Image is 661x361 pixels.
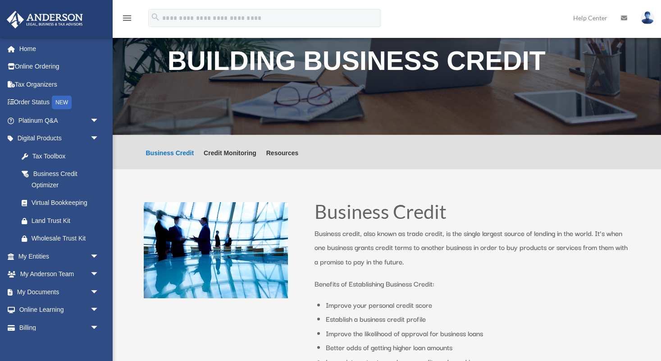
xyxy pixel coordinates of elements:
a: My Documentsarrow_drop_down [6,283,113,301]
div: Wholesale Trust Kit [32,233,101,244]
a: Wholesale Trust Kit [13,230,113,248]
a: Credit Monitoring [204,150,256,169]
div: NEW [52,96,72,109]
span: arrow_drop_down [90,130,108,148]
span: arrow_drop_down [90,265,108,284]
div: Business Credit Optimizer [32,168,97,190]
div: Land Trust Kit [32,215,101,227]
i: menu [122,13,132,23]
img: Anderson Advisors Platinum Portal [4,11,86,28]
p: Benefits of Establishing Business Credit: [315,277,630,291]
a: Virtual Bookkeeping [13,194,113,212]
a: Platinum Q&Aarrow_drop_down [6,111,113,130]
a: Tax Organizers [6,75,113,93]
div: Tax Toolbox [32,151,101,162]
a: My Anderson Teamarrow_drop_down [6,265,113,283]
a: Business Credit [146,150,194,169]
span: arrow_drop_down [90,301,108,319]
li: Establish a business credit profile [326,312,630,326]
p: Business credit, also known as trade credit, is the single largest source of lending in the world... [315,226,630,277]
span: arrow_drop_down [90,319,108,337]
span: arrow_drop_down [90,247,108,266]
a: Business Credit Optimizer [13,165,108,194]
a: My Entitiesarrow_drop_down [6,247,113,265]
a: Online Learningarrow_drop_down [6,301,113,319]
a: Resources [266,150,299,169]
a: Billingarrow_drop_down [6,319,113,337]
h1: Business Credit [315,202,630,226]
li: Improve your personal credit score [326,298,630,312]
img: business people talking in office [144,202,288,299]
a: menu [122,16,132,23]
a: Digital Productsarrow_drop_down [6,130,113,148]
a: Tax Toolbox [13,147,113,165]
li: Better odds of getting higher loan amounts [326,340,630,355]
span: arrow_drop_down [90,283,108,301]
a: Order StatusNEW [6,93,113,112]
li: Improve the likelihood of approval for business loans [326,326,630,341]
i: search [150,12,160,22]
div: Virtual Bookkeeping [32,197,101,208]
a: Land Trust Kit [13,212,113,230]
a: Home [6,40,113,58]
a: Online Ordering [6,58,113,76]
img: User Pic [641,11,654,24]
span: arrow_drop_down [90,111,108,130]
h1: Building Business Credit [168,48,606,79]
